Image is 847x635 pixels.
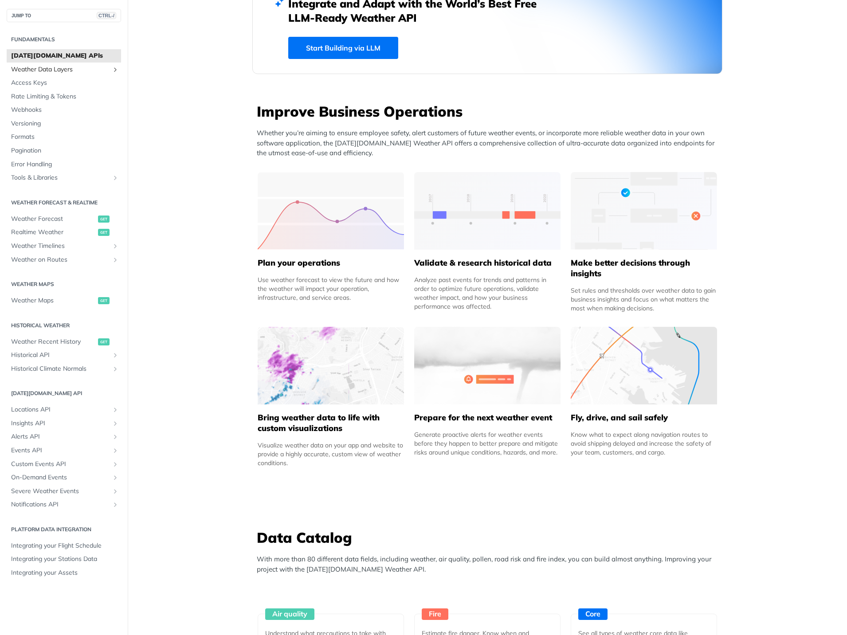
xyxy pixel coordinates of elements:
[112,352,119,359] button: Show subpages for Historical API
[98,229,110,236] span: get
[7,471,121,484] a: On-Demand EventsShow subpages for On-Demand Events
[11,568,119,577] span: Integrating your Assets
[98,297,110,304] span: get
[414,258,561,268] h5: Validate & research historical data
[571,286,717,313] div: Set rules and thresholds over weather data to gain business insights and focus on what matters th...
[7,458,121,471] a: Custom Events APIShow subpages for Custom Events API
[414,327,561,404] img: 2c0a313-group-496-12x.svg
[7,321,121,329] h2: Historical Weather
[257,102,722,121] h3: Improve Business Operations
[11,255,110,264] span: Weather on Routes
[11,242,110,251] span: Weather Timelines
[258,275,404,302] div: Use weather forecast to view the future and how the weather will impact your operation, infrastru...
[7,566,121,580] a: Integrating your Assets
[7,63,121,76] a: Weather Data LayersShow subpages for Weather Data Layers
[112,243,119,250] button: Show subpages for Weather Timelines
[7,389,121,397] h2: [DATE][DOMAIN_NAME] API
[7,253,121,267] a: Weather on RoutesShow subpages for Weather on Routes
[112,447,119,454] button: Show subpages for Events API
[11,419,110,428] span: Insights API
[7,525,121,533] h2: Platform DATA integration
[7,349,121,362] a: Historical APIShow subpages for Historical API
[7,485,121,498] a: Severe Weather EventsShow subpages for Severe Weather Events
[112,501,119,508] button: Show subpages for Notifications API
[11,119,119,128] span: Versioning
[257,128,722,158] p: Whether you’re aiming to ensure employee safety, alert customers of future weather events, or inc...
[11,337,96,346] span: Weather Recent History
[112,420,119,427] button: Show subpages for Insights API
[7,553,121,566] a: Integrating your Stations Data
[11,405,110,414] span: Locations API
[11,78,119,87] span: Access Keys
[578,608,608,620] div: Core
[571,258,717,279] h5: Make better decisions through insights
[414,275,561,311] div: Analyze past events for trends and patterns in order to optimize future operations, validate weat...
[258,441,404,467] div: Visualize weather data on your app and website to provide a highly accurate, custom view of weath...
[112,474,119,481] button: Show subpages for On-Demand Events
[258,258,404,268] h5: Plan your operations
[7,117,121,130] a: Versioning
[7,294,121,307] a: Weather Mapsget
[571,430,717,457] div: Know what to expect along navigation routes to avoid shipping delayed and increase the safety of ...
[7,498,121,511] a: Notifications APIShow subpages for Notifications API
[97,12,116,19] span: CTRL-/
[11,500,110,509] span: Notifications API
[571,172,717,250] img: a22d113-group-496-32x.svg
[7,90,121,103] a: Rate Limiting & Tokens
[112,256,119,263] button: Show subpages for Weather on Routes
[571,327,717,404] img: 994b3d6-mask-group-32x.svg
[7,171,121,184] a: Tools & LibrariesShow subpages for Tools & Libraries
[112,433,119,440] button: Show subpages for Alerts API
[414,172,561,250] img: 13d7ca0-group-496-2.svg
[7,9,121,22] button: JUMP TOCTRL-/
[7,35,121,43] h2: Fundamentals
[11,296,96,305] span: Weather Maps
[11,173,110,182] span: Tools & Libraries
[112,488,119,495] button: Show subpages for Severe Weather Events
[11,160,119,169] span: Error Handling
[11,555,119,564] span: Integrating your Stations Data
[7,403,121,416] a: Locations APIShow subpages for Locations API
[11,460,110,469] span: Custom Events API
[98,216,110,223] span: get
[11,146,119,155] span: Pagination
[11,215,96,223] span: Weather Forecast
[7,49,121,63] a: [DATE][DOMAIN_NAME] APIs
[7,212,121,226] a: Weather Forecastget
[422,608,448,620] div: Fire
[11,541,119,550] span: Integrating your Flight Schedule
[7,103,121,117] a: Webhooks
[258,412,404,434] h5: Bring weather data to life with custom visualizations
[11,473,110,482] span: On-Demand Events
[7,280,121,288] h2: Weather Maps
[7,199,121,207] h2: Weather Forecast & realtime
[112,406,119,413] button: Show subpages for Locations API
[11,351,110,360] span: Historical API
[7,158,121,171] a: Error Handling
[112,66,119,73] button: Show subpages for Weather Data Layers
[112,461,119,468] button: Show subpages for Custom Events API
[11,133,119,141] span: Formats
[11,51,119,60] span: [DATE][DOMAIN_NAME] APIs
[7,144,121,157] a: Pagination
[7,417,121,430] a: Insights APIShow subpages for Insights API
[258,327,404,404] img: 4463876-group-4982x.svg
[288,37,398,59] a: Start Building via LLM
[265,608,314,620] div: Air quality
[414,412,561,423] h5: Prepare for the next weather event
[7,430,121,443] a: Alerts APIShow subpages for Alerts API
[257,528,722,547] h3: Data Catalog
[11,106,119,114] span: Webhooks
[7,362,121,376] a: Historical Climate NormalsShow subpages for Historical Climate Normals
[571,412,717,423] h5: Fly, drive, and sail safely
[11,432,110,441] span: Alerts API
[414,430,561,457] div: Generate proactive alerts for weather events before they happen to better prepare and mitigate ri...
[7,130,121,144] a: Formats
[11,487,110,496] span: Severe Weather Events
[11,92,119,101] span: Rate Limiting & Tokens
[7,335,121,349] a: Weather Recent Historyget
[98,338,110,345] span: get
[7,444,121,457] a: Events APIShow subpages for Events API
[258,172,404,250] img: 39565e8-group-4962x.svg
[7,76,121,90] a: Access Keys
